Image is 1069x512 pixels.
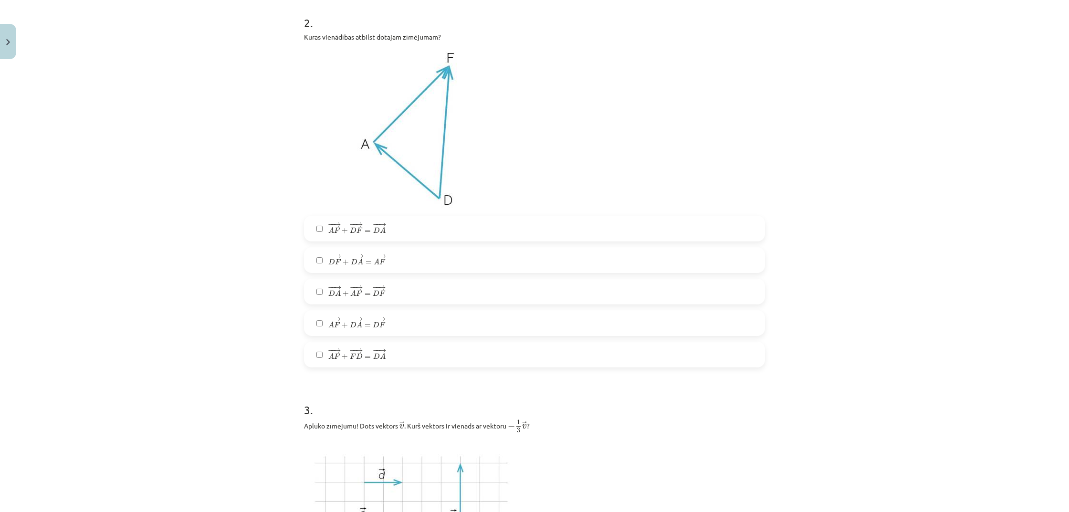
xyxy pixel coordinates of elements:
[342,323,348,328] span: +
[328,222,334,227] span: −
[328,290,335,296] span: D
[357,259,363,265] span: A
[335,259,341,265] span: F
[372,285,378,290] span: −
[356,353,363,359] span: D
[380,227,386,233] span: A
[355,222,363,227] span: →
[350,322,356,328] span: D
[365,356,371,359] span: =
[331,254,332,258] span: −
[374,259,379,265] span: A
[379,322,386,328] span: F
[304,419,765,433] p: Aplūko zīmējumu! Dots vektors ﻿ ﻿. Kurš vektors ir vienāds ar vektoru ﻿ ?
[328,259,335,265] span: D
[378,348,386,353] span: →
[350,354,356,359] span: F
[352,222,354,227] span: −
[373,348,379,353] span: −
[349,348,356,353] span: −
[334,354,340,359] span: F
[352,348,354,353] span: −
[379,291,386,296] span: F
[365,230,371,233] span: =
[378,285,386,290] span: →
[373,353,380,359] span: D
[373,227,380,233] span: D
[330,317,331,321] span: −
[373,290,379,296] span: D
[328,254,334,258] span: −
[375,222,377,227] span: −
[304,32,765,42] p: Kuras vienādības atbilst dotajam zīmējumam?
[328,322,334,328] span: A
[349,317,356,321] span: −
[350,254,356,258] span: −
[342,228,348,234] span: +
[365,324,371,327] span: =
[328,348,334,353] span: −
[334,285,341,290] span: →
[355,285,363,290] span: →
[352,285,353,290] span: −
[378,317,386,321] span: →
[376,254,377,258] span: −
[331,285,332,290] span: −
[375,348,377,353] span: −
[399,421,404,428] span: →
[328,227,334,233] span: A
[356,254,364,258] span: →
[335,290,341,296] span: A
[333,222,341,227] span: →
[522,424,527,429] span: v
[352,317,354,321] span: −
[356,291,362,296] span: F
[304,387,765,416] h1: 3 .
[333,348,341,353] span: →
[356,228,363,233] span: F
[334,322,340,328] span: F
[328,317,334,321] span: −
[522,421,527,428] span: →
[349,222,356,227] span: −
[517,420,520,425] span: 1
[355,317,363,321] span: →
[343,260,349,265] span: +
[334,254,341,258] span: →
[356,322,362,328] span: A
[399,424,404,429] span: v
[328,353,334,359] span: A
[372,317,378,321] span: −
[350,285,356,290] span: −
[6,39,10,45] img: icon-close-lesson-0947bae3869378f0d4975bcd49f059093ad1ed9edebbc8119c70593378902aed.svg
[351,259,357,265] span: D
[508,423,515,429] span: −
[373,222,379,227] span: −
[334,228,340,233] span: F
[355,348,363,353] span: →
[378,222,386,227] span: →
[379,259,386,265] span: F
[343,291,349,297] span: +
[365,293,371,296] span: =
[380,353,386,359] span: A
[375,285,377,290] span: −
[373,254,379,258] span: −
[353,254,355,258] span: −
[330,348,331,353] span: −
[350,290,356,296] span: A
[517,428,520,433] span: 3
[328,285,334,290] span: −
[366,261,372,264] span: =
[373,322,379,328] span: D
[342,354,348,360] span: +
[375,317,377,321] span: −
[330,222,331,227] span: −
[333,317,341,321] span: →
[350,227,356,233] span: D
[378,254,386,258] span: →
